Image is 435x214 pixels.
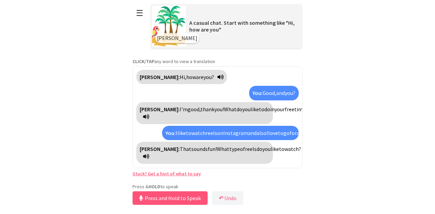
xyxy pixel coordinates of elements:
[140,74,180,80] strong: [PERSON_NAME]:
[212,191,243,205] button: ↶Undo
[297,130,299,136] span: a
[257,145,262,152] span: do
[237,106,242,113] span: do
[264,106,270,113] span: do
[299,130,311,136] span: walk.
[214,106,224,113] span: you!
[152,6,186,46] img: Scenario Image
[133,58,302,64] p: any word to view a translation
[136,102,273,124] div: Click to translate
[284,145,301,152] span: watch?
[136,142,273,164] div: Click to translate
[133,171,201,177] a: Stuck? Get a hint of what to say
[166,130,176,136] strong: You:
[206,130,217,136] span: reels
[271,145,279,152] span: like
[245,145,257,152] span: reels
[189,19,295,33] span: A casual chat. Start with something like "Hi, how are you"
[157,35,197,41] span: [PERSON_NAME]
[240,145,245,152] span: of
[133,183,302,190] p: Press & to speak
[217,130,223,136] span: on
[224,106,237,113] span: What
[257,130,266,136] span: also
[162,126,299,140] div: Click to translate
[253,90,263,96] strong: You:
[275,106,285,113] span: your
[133,191,208,205] button: Press and Hold to Speak
[140,145,180,152] strong: [PERSON_NAME]:
[208,145,217,152] span: fun!
[266,130,268,136] span: I
[285,90,295,96] span: you?
[219,195,223,201] b: ↶
[285,106,294,113] span: free
[177,130,186,136] span: like
[133,4,147,22] button: ☰
[248,130,257,136] span: and
[204,74,214,80] span: you?
[180,145,191,152] span: That
[223,130,248,136] span: Instagram
[259,106,264,113] span: to
[196,74,204,80] span: are
[279,145,284,152] span: to
[149,183,160,190] strong: HOLD
[250,106,259,113] span: like
[176,130,177,136] span: I
[186,130,191,136] span: to
[290,130,297,136] span: for
[136,70,227,84] div: Click to translate
[229,145,240,152] span: type
[278,130,283,136] span: to
[217,145,229,152] span: What
[191,145,208,152] span: sounds
[262,145,271,152] span: you
[133,58,154,64] strong: CLICK/TAP
[249,86,299,100] div: Click to translate
[283,130,290,136] span: go
[270,106,275,113] span: in
[263,90,276,96] span: Good,
[268,130,278,136] span: love
[242,106,250,113] span: you
[180,74,186,80] span: Hi,
[294,106,308,113] span: time?
[188,106,201,113] span: good,
[180,106,188,113] span: I'm
[191,130,206,136] span: watch
[140,106,180,113] strong: [PERSON_NAME]:
[201,106,214,113] span: thank
[186,74,196,80] span: how
[276,90,285,96] span: and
